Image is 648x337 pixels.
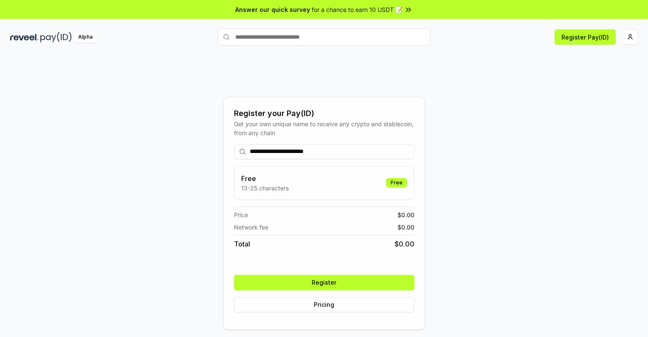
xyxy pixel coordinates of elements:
[234,210,248,219] span: Price
[234,119,414,137] div: Get your own unique name to receive any crypto and stablecoin, from any chain
[397,223,414,232] span: $ 0.00
[234,275,414,290] button: Register
[234,223,268,232] span: Network fee
[394,239,414,249] span: $ 0.00
[241,184,289,193] p: 13-25 characters
[241,173,289,184] h3: Free
[312,5,403,14] span: for a chance to earn 10 USDT 📝
[73,32,97,42] div: Alpha
[234,297,414,312] button: Pricing
[397,210,414,219] span: $ 0.00
[10,32,39,42] img: reveel_dark
[40,32,72,42] img: pay_id
[234,108,414,119] div: Register your Pay(ID)
[235,5,310,14] span: Answer our quick survey
[555,29,616,45] button: Register Pay(ID)
[234,239,250,249] span: Total
[386,178,407,187] div: Free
